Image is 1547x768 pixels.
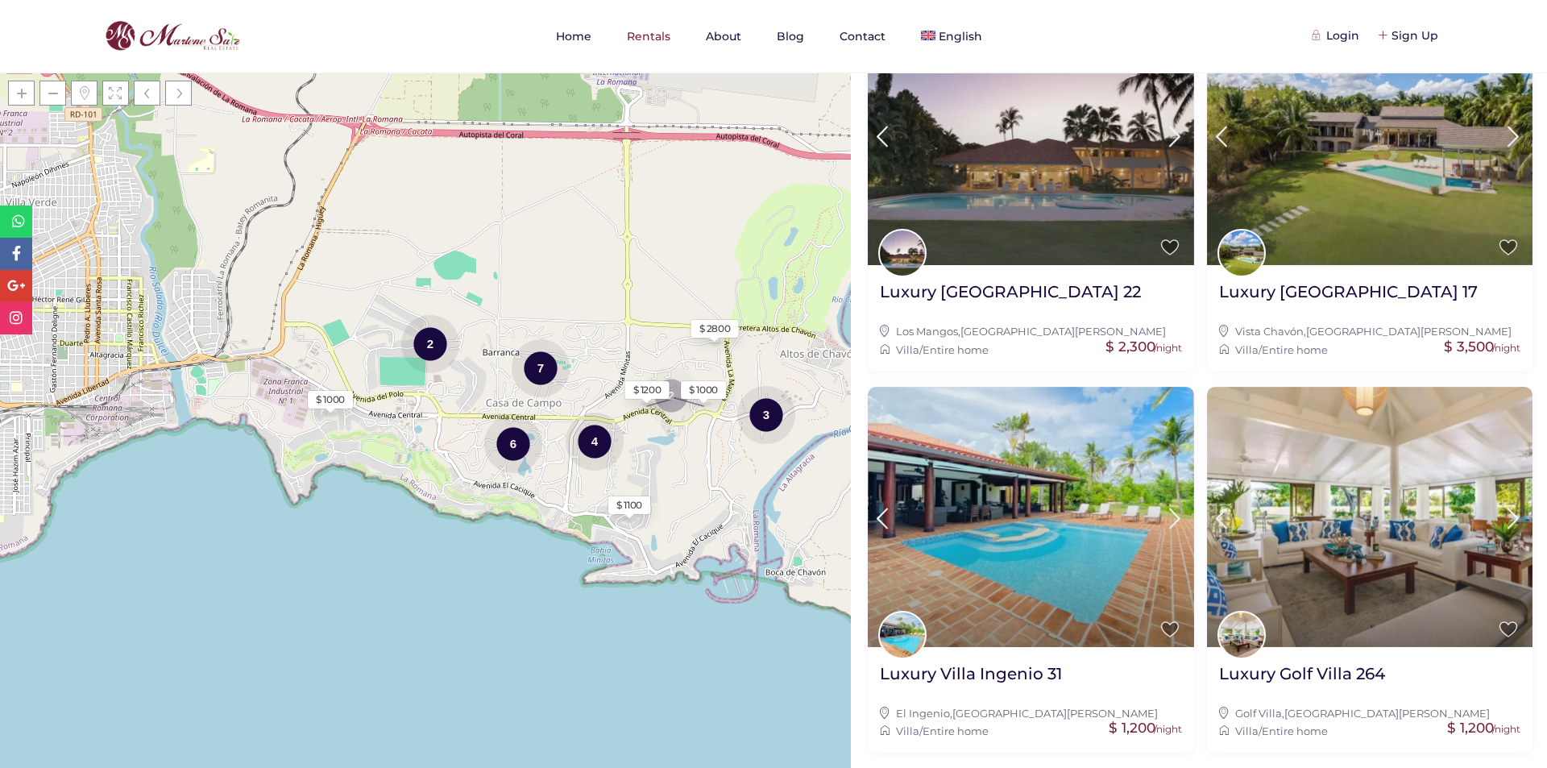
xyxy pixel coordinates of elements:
[923,343,989,356] a: Entire home
[939,29,982,44] span: English
[1219,281,1478,314] a: Luxury [GEOGRAPHIC_DATA] 17
[880,663,1062,696] a: Luxury Villa Ingenio 31
[1207,387,1533,647] img: Luxury Golf Villa 264
[1235,707,1282,720] a: Golf Villa
[896,724,919,737] a: Villa
[1219,663,1385,696] a: Luxury Golf Villa 264
[401,313,459,374] div: 2
[1262,724,1328,737] a: Entire home
[316,392,345,407] div: $ 1000
[880,722,1182,740] div: /
[880,704,1182,722] div: ,
[1379,27,1438,44] div: Sign Up
[952,707,1158,720] a: [GEOGRAPHIC_DATA][PERSON_NAME]
[633,383,662,397] div: $ 1200
[868,387,1194,647] img: Luxury Villa Ingenio 31
[1219,341,1521,359] div: /
[1235,325,1304,338] a: Vista Chavón
[699,322,731,336] div: $ 2800
[1284,707,1490,720] a: [GEOGRAPHIC_DATA][PERSON_NAME]
[737,384,795,445] div: 3
[305,212,546,297] div: Loading Maps
[880,341,1182,359] div: /
[1219,281,1478,302] h2: Luxury [GEOGRAPHIC_DATA] 17
[101,17,244,56] img: logo
[1235,343,1259,356] a: Villa
[1219,663,1385,684] h2: Luxury Golf Villa 264
[1314,27,1359,44] div: Login
[1207,5,1533,265] img: Luxury Villa Vista Chavon 17
[896,325,958,338] a: Los Mangos
[868,5,1194,265] img: Luxury Villa Mangos 22
[896,343,919,356] a: Villa
[880,281,1141,314] a: Luxury [GEOGRAPHIC_DATA] 22
[1306,325,1512,338] a: [GEOGRAPHIC_DATA][PERSON_NAME]
[689,383,718,397] div: $ 1000
[896,707,950,720] a: El Ingenio
[923,724,989,737] a: Entire home
[880,663,1062,684] h2: Luxury Villa Ingenio 31
[880,322,1182,340] div: ,
[1235,724,1259,737] a: Villa
[1219,722,1521,740] div: /
[1219,704,1521,722] div: ,
[1219,322,1521,340] div: ,
[960,325,1166,338] a: [GEOGRAPHIC_DATA][PERSON_NAME]
[642,365,700,426] div: 2
[1262,343,1328,356] a: Entire home
[880,281,1141,302] h2: Luxury [GEOGRAPHIC_DATA] 22
[566,411,624,471] div: 4
[616,498,642,513] div: $ 1100
[484,413,542,474] div: 6
[512,338,570,398] div: 7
